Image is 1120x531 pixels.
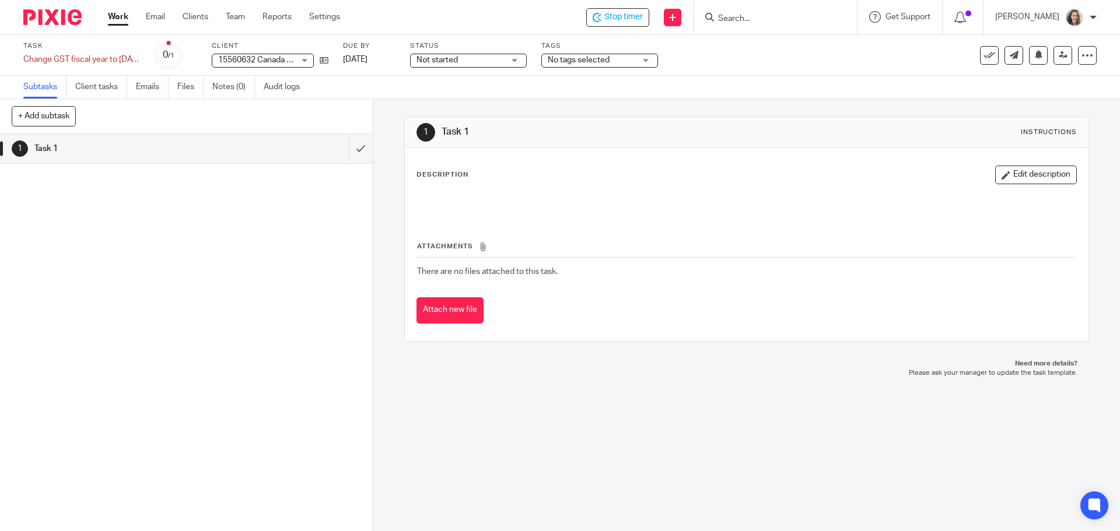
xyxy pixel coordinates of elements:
[416,123,435,142] div: 1
[416,56,458,64] span: Not started
[416,368,1077,378] p: Please ask your manager to update the task template.
[417,243,473,249] span: Attachments
[586,8,649,27] div: 15560632 Canada Inc. (Caleb Meerman) - Change GST fiscal year to Sep 30
[75,76,127,99] a: Client tasks
[995,11,1059,23] p: [PERSON_NAME]
[442,126,772,138] h1: Task 1
[23,76,66,99] a: Subtasks
[136,76,169,99] a: Emails
[343,41,395,51] label: Due by
[410,41,527,51] label: Status
[177,76,204,99] a: Files
[264,76,309,99] a: Audit logs
[548,56,610,64] span: No tags selected
[416,359,1077,368] p: Need more details?
[23,54,140,65] div: Change GST fiscal year to Sep 30
[212,76,255,99] a: Notes (0)
[717,14,822,24] input: Search
[146,11,165,23] a: Email
[604,11,643,23] span: Stop timer
[163,48,174,62] div: 0
[23,9,82,25] img: Pixie
[885,13,930,21] span: Get Support
[995,166,1077,184] button: Edit description
[108,11,128,23] a: Work
[1065,8,1084,27] img: IMG_7896.JPG
[168,52,174,59] small: /1
[309,11,340,23] a: Settings
[23,41,140,51] label: Task
[416,297,484,323] button: Attach new file
[541,41,658,51] label: Tags
[343,55,367,64] span: [DATE]
[226,11,245,23] a: Team
[416,170,468,180] p: Description
[417,268,558,276] span: There are no files attached to this task.
[12,140,28,157] div: 1
[183,11,208,23] a: Clients
[1021,128,1077,137] div: Instructions
[212,41,328,51] label: Client
[12,106,76,126] button: + Add subtask
[218,56,370,64] span: 15560632 Canada Inc. ([PERSON_NAME])
[34,140,236,157] h1: Task 1
[262,11,292,23] a: Reports
[23,54,140,65] div: Change GST fiscal year to [DATE]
